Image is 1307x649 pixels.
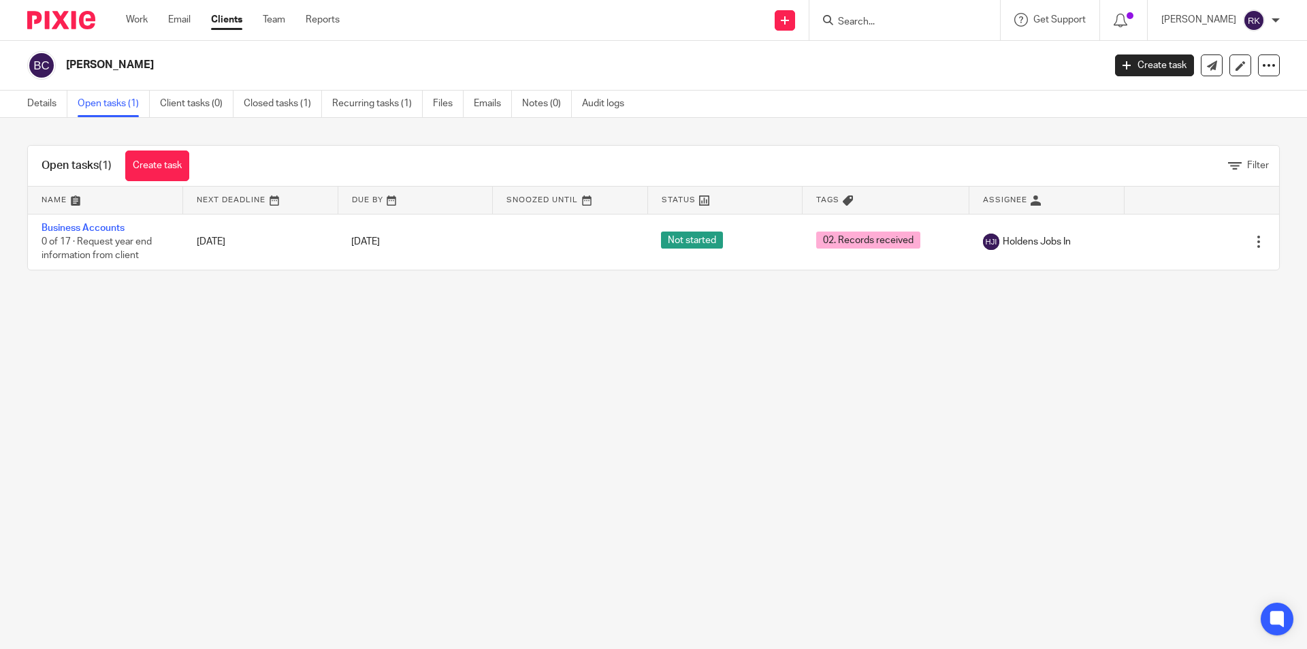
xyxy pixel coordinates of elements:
[78,91,150,117] a: Open tasks (1)
[42,223,125,233] a: Business Accounts
[351,237,380,247] span: [DATE]
[244,91,322,117] a: Closed tasks (1)
[66,58,889,72] h2: [PERSON_NAME]
[306,13,340,27] a: Reports
[837,16,959,29] input: Search
[1161,13,1236,27] p: [PERSON_NAME]
[474,91,512,117] a: Emails
[661,232,723,249] span: Not started
[332,91,423,117] a: Recurring tasks (1)
[1003,235,1071,249] span: Holdens Jobs In
[582,91,634,117] a: Audit logs
[1247,161,1269,170] span: Filter
[125,151,189,181] a: Create task
[42,159,112,173] h1: Open tasks
[211,13,242,27] a: Clients
[1115,54,1194,76] a: Create task
[168,13,191,27] a: Email
[27,91,67,117] a: Details
[126,13,148,27] a: Work
[1033,15,1086,25] span: Get Support
[506,196,578,204] span: Snoozed Until
[27,11,95,29] img: Pixie
[983,234,999,250] img: svg%3E
[263,13,285,27] a: Team
[160,91,233,117] a: Client tasks (0)
[183,214,338,270] td: [DATE]
[816,196,839,204] span: Tags
[522,91,572,117] a: Notes (0)
[662,196,696,204] span: Status
[433,91,464,117] a: Files
[1243,10,1265,31] img: svg%3E
[42,237,152,261] span: 0 of 17 · Request year end information from client
[27,51,56,80] img: svg%3E
[99,160,112,171] span: (1)
[816,232,920,249] span: 02. Records received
